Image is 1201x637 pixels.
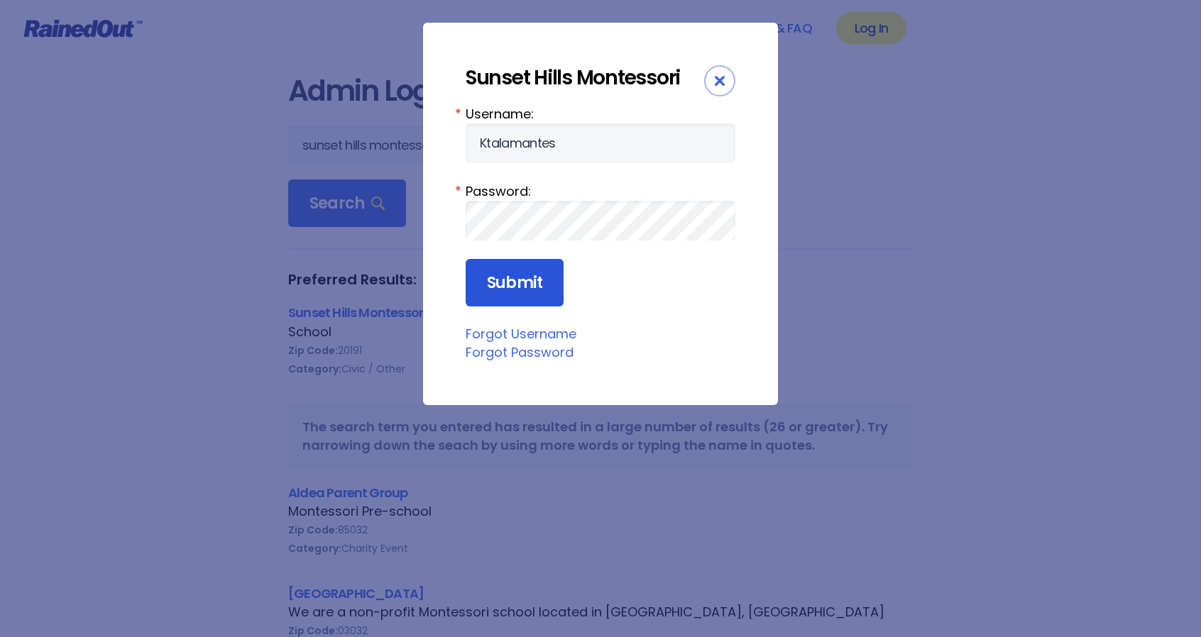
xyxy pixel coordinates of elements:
[466,325,576,343] a: Forgot Username
[466,182,735,201] label: Password:
[466,259,564,307] input: Submit
[704,65,735,96] div: Close
[466,104,735,123] label: Username:
[466,65,704,90] div: Sunset Hills Montessori
[466,343,574,361] a: Forgot Password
